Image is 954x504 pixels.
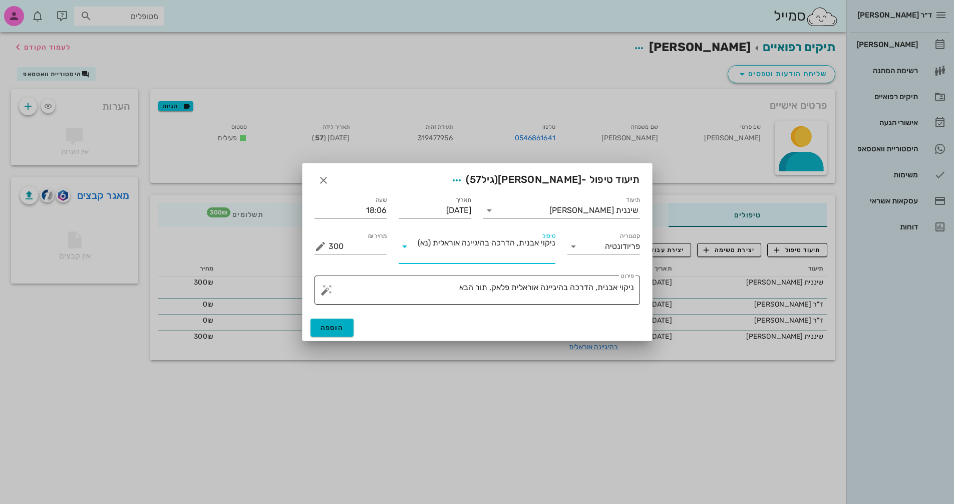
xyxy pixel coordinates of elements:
span: תיעוד טיפול - [448,171,640,189]
button: הוספה [310,319,354,337]
label: קטגוריה [619,232,640,240]
span: (גיל ) [466,173,498,185]
span: הוספה [321,324,344,332]
span: ניקוי אבנית, הדרכה בהיגיינה אוראלית [433,238,555,247]
div: שיננית [PERSON_NAME] [549,206,638,215]
div: תיעודשיננית [PERSON_NAME] [483,202,640,218]
label: טיפול [542,232,555,240]
label: תיעוד [626,196,640,204]
label: שעה [376,196,387,204]
label: תאריך [455,196,471,204]
span: [PERSON_NAME] [498,173,581,185]
label: מחיר ₪ [368,232,387,240]
span: (נא) [418,238,431,247]
button: מחיר ₪ appended action [314,240,327,253]
label: פירוט [620,273,634,280]
span: 57 [470,173,482,185]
